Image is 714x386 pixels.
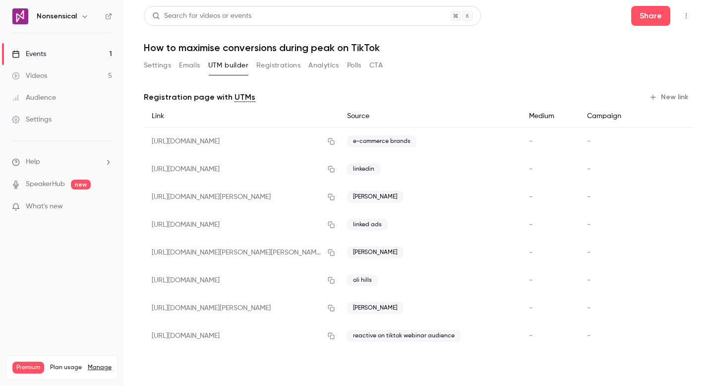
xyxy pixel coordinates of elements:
[144,183,339,211] div: [URL][DOMAIN_NAME][PERSON_NAME]
[347,219,388,231] span: linked ads
[521,105,579,128] div: Medium
[26,201,63,212] span: What's new
[144,211,339,239] div: [URL][DOMAIN_NAME]
[179,58,200,73] button: Emails
[347,191,403,203] span: [PERSON_NAME]
[144,58,171,73] button: Settings
[12,157,112,167] li: help-dropdown-opener
[26,157,40,167] span: Help
[587,166,591,173] span: -
[529,305,533,312] span: -
[12,115,52,125] div: Settings
[587,332,591,339] span: -
[347,58,361,73] button: Polls
[587,277,591,284] span: -
[645,89,694,105] button: New link
[347,302,403,314] span: [PERSON_NAME]
[71,180,91,190] span: new
[26,179,65,190] a: SpeakerHub
[529,249,533,256] span: -
[347,330,461,342] span: reactive on tiktok webinar audience
[12,93,56,103] div: Audience
[208,58,248,73] button: UTM builder
[587,193,591,200] span: -
[587,221,591,228] span: -
[12,49,46,59] div: Events
[347,247,403,258] span: [PERSON_NAME]
[339,105,521,128] div: Source
[529,193,533,200] span: -
[144,294,339,322] div: [URL][DOMAIN_NAME][PERSON_NAME]
[12,362,44,374] span: Premium
[347,274,378,286] span: oli hills
[529,166,533,173] span: -
[529,138,533,145] span: -
[12,8,28,24] img: Nonsensical
[308,58,339,73] button: Analytics
[587,305,591,312] span: -
[144,42,694,54] h1: How to maximise conversions during peak on TikTok
[587,249,591,256] span: -
[12,71,47,81] div: Videos
[88,364,112,372] a: Manage
[37,11,77,21] h6: Nonsensical
[579,105,650,128] div: Campaign
[235,91,255,103] a: UTMs
[144,155,339,183] div: [URL][DOMAIN_NAME]
[347,135,416,147] span: e-commerce brands
[144,239,339,266] div: [URL][DOMAIN_NAME][PERSON_NAME][PERSON_NAME]
[631,6,670,26] button: Share
[144,105,339,128] div: Link
[144,322,339,350] div: [URL][DOMAIN_NAME]
[144,266,339,294] div: [URL][DOMAIN_NAME]
[529,277,533,284] span: -
[256,58,300,73] button: Registrations
[152,11,251,21] div: Search for videos or events
[347,163,380,175] span: linkedin
[144,128,339,156] div: [URL][DOMAIN_NAME]
[50,364,82,372] span: Plan usage
[529,221,533,228] span: -
[587,138,591,145] span: -
[529,332,533,339] span: -
[144,91,255,103] p: Registration page with
[369,58,383,73] button: CTA
[100,202,112,211] iframe: Noticeable Trigger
